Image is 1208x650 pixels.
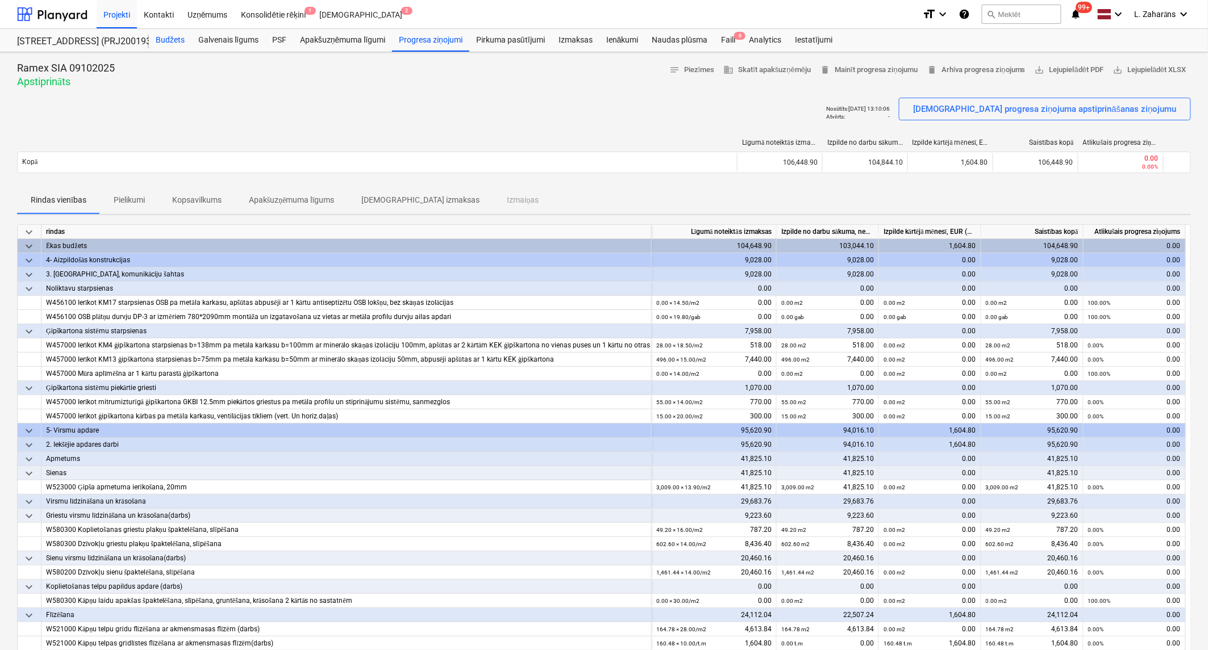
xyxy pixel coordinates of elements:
div: W580300 Koplietošanas griestu plakņu špaktelēšana, slīpēšana [46,523,647,537]
div: W457000 Ierīkot ģipškartona kārbas pa metāla karkasu, ventilācijas tīkliem (vert. Un horiz.daļas) [46,409,647,423]
span: keyboard_arrow_down [22,254,36,267]
small: 0.00% [1088,399,1104,405]
div: 770.00 [986,395,1078,409]
div: Galvenais līgums [191,29,265,52]
a: Iestatījumi [788,29,839,52]
div: [DEMOGRAPHIC_DATA] progresa ziņojuma apstiprināšanas ziņojumu [913,102,1177,116]
div: 0.00 [781,310,874,324]
span: keyboard_arrow_down [22,452,36,466]
small: 28.00 m2 [986,342,1011,349]
div: 20,460.16 [652,551,777,565]
div: 518.00 [781,338,874,353]
div: 0.00 [981,580,1084,594]
span: keyboard_arrow_down [22,580,36,594]
div: 0.00 [1084,239,1186,253]
div: 0.00 [1088,310,1181,324]
div: 0.00 [656,310,772,324]
small: 0.00 × 19.80 / gab [656,314,701,320]
div: 9,028.00 [981,267,1084,282]
div: Faili [714,29,742,52]
span: keyboard_arrow_down [22,268,36,282]
div: 1,604.80 [879,608,981,622]
small: 0.00% [1143,163,1159,170]
div: 9,223.60 [777,509,879,523]
div: 104,648.90 [652,239,777,253]
span: keyboard_arrow_down [22,225,36,239]
span: Lejupielādēt PDF [1035,64,1103,77]
div: 0.00 [884,523,976,537]
div: 41,825.10 [981,466,1084,480]
a: Budžets [149,29,191,52]
iframe: Chat Widget [1151,596,1208,650]
div: 0.00 [884,480,976,494]
div: 7,440.00 [781,353,874,367]
div: Izpilde kārtējā mēnesī, EUR (bez PVN) [913,139,989,147]
div: 22,507.24 [777,608,879,622]
div: 0.00 [1088,480,1181,494]
small: 100.00% [1088,314,1111,320]
button: Mainīt progresa ziņojumu [815,61,922,79]
div: 20,460.16 [656,565,772,580]
div: [STREET_ADDRESS] (PRJ2001934) 2601941 [17,36,135,48]
div: 0.00 [781,367,874,381]
small: 0.00 m2 [986,371,1007,377]
div: W457000 Ierīkot mitrumizturīgā ģipškartona GKBI 12.5mm piekārtos griestus pa metāla profilu un st... [46,395,647,409]
a: PSF [265,29,293,52]
span: save_alt [1113,65,1123,75]
div: 1,604.80 [907,153,993,171]
div: Līgumā noteiktās izmaksas [652,225,777,239]
div: Sienu virsmu līdzināšana un krāsošana(darbs) [46,551,647,565]
div: 95,620.90 [652,438,777,452]
small: 0.00% [1088,413,1104,420]
div: 29,683.76 [981,494,1084,509]
small: 0.00% [1088,527,1104,533]
span: 1 [305,7,316,15]
div: 0.00 [884,537,976,551]
div: W456100 Ierīkot KM17 starpsienas OSB pa metāla karkasu, apšūtas abpusēji ar 1 kārtu antiseptizētu... [46,296,647,310]
small: 0.00 gab [781,314,804,320]
div: 7,440.00 [986,353,1078,367]
span: keyboard_arrow_down [22,282,36,296]
p: Atvērts : [827,113,845,120]
button: Lejupielādēt XLSX [1109,61,1191,79]
small: 0.00 m2 [884,300,905,306]
div: 0.00 [1084,282,1186,296]
small: 49.20 × 16.00 / m2 [656,527,703,533]
div: 9,028.00 [777,253,879,267]
div: 7,958.00 [981,324,1084,338]
div: 9,028.00 [652,267,777,282]
button: [DEMOGRAPHIC_DATA] progresa ziņojuma apstiprināšanas ziņojumu [899,98,1191,120]
small: 55.00 × 14.00 / m2 [656,399,703,405]
div: 106,448.90 [993,153,1078,171]
div: 9,223.60 [652,509,777,523]
div: 20,460.16 [777,551,879,565]
span: 2 [401,7,413,15]
div: 41,825.10 [777,452,879,466]
small: 15.00 × 20.00 / m2 [656,413,703,420]
div: 2. Iekšējie apdares darbi [46,438,647,452]
div: 0.00 [879,509,981,523]
div: 0.00 [1088,367,1181,381]
div: 0.00 [884,409,976,423]
div: Izpilde no darbu sākuma, neskaitot kārtējā mēneša izpildi [827,139,903,147]
div: Apmetums [46,452,647,466]
small: 0.00% [1088,357,1104,363]
div: W457000 Ierīkot KM4 ģipškartona starpsienas b=138mm pa metāla karkasu b=100mm ar minerālo skaņas ... [46,338,647,353]
small: 0.00 m2 [884,527,905,533]
div: 770.00 [656,395,772,409]
span: business [724,65,734,75]
small: 0.00% [1088,541,1104,547]
div: W456100 OSB plātņu durvju DP-3 ar izmēriem 780*2090mm montāža un izgatavošana uz vietas ar metāla... [46,310,647,324]
div: 0.00 [777,282,879,296]
div: 0.00 [879,551,981,565]
small: 0.00 m2 [884,357,905,363]
div: 0.00 [656,296,772,310]
span: Mainīt progresa ziņojumu [820,64,918,77]
small: 49.20 m2 [986,527,1011,533]
div: 103,044.10 [777,239,879,253]
div: 9,028.00 [777,267,879,282]
span: keyboard_arrow_down [22,325,36,338]
div: 0.00 [879,253,981,267]
a: Progresa ziņojumi [392,29,469,52]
